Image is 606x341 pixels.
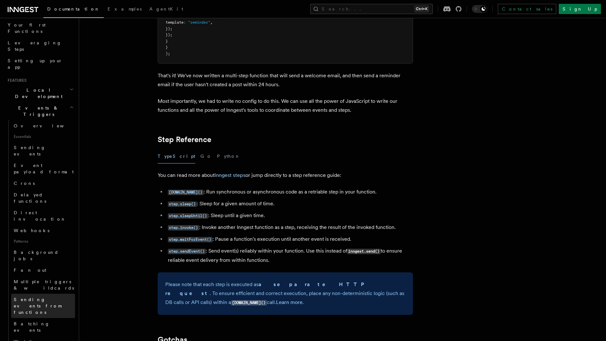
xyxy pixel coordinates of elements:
[347,249,381,254] code: inngest.send()
[166,33,172,37] span: });
[168,213,208,219] code: step.sleepUntil()
[14,321,50,333] span: Batching events
[11,120,75,132] a: Overview
[14,250,59,261] span: Background jobs
[158,149,195,163] button: TypeScript
[14,181,35,186] span: Crons
[146,2,187,17] a: AgentKit
[166,45,168,49] span: }
[168,212,208,218] a: step.sleepUntil()
[11,160,75,178] a: Event payload format
[11,318,75,336] a: Batching events
[11,142,75,160] a: Sending events
[43,2,104,18] a: Documentation
[166,211,413,220] li: : Sleep until a given time.
[104,2,146,17] a: Examples
[14,228,49,233] span: Webhooks
[498,4,556,14] a: Contact sales
[47,6,100,11] span: Documentation
[14,268,46,273] span: Fan out
[14,210,66,222] span: Direct invocation
[166,235,413,244] li: : Pause a function's execution until another event is received.
[158,135,211,144] a: Step Reference
[168,225,199,231] code: step.invoke()
[149,6,183,11] span: AgentKit
[5,19,75,37] a: Your first Functions
[11,246,75,264] a: Background jobs
[158,171,413,180] p: You can read more about or jump directly to a step reference guide:
[168,224,199,230] a: step.invoke()
[168,237,213,242] code: step.waitForEvent()
[177,14,179,19] span: :
[217,149,240,163] button: Python
[8,40,62,52] span: Leveraging Steps
[14,192,46,204] span: Delayed functions
[168,248,206,254] a: step.sendEvent()
[14,123,79,128] span: Overview
[5,102,75,120] button: Events & Triggers
[168,236,213,242] a: step.waitForEvent()
[217,14,219,19] span: ,
[166,14,177,19] span: email
[210,20,213,25] span: ,
[11,178,75,189] a: Crons
[214,172,245,178] a: Inngest steps
[165,281,368,296] strong: a separate HTTP request
[188,20,210,25] span: "reminder"
[11,294,75,318] a: Sending events from functions
[11,264,75,276] a: Fan out
[310,4,433,14] button: Search...Ctrl+K
[11,276,75,294] a: Multiple triggers & wildcards
[5,78,26,83] span: Features
[181,14,192,19] span: event
[204,14,217,19] span: .email
[108,6,142,11] span: Examples
[472,5,487,13] button: Toggle dark mode
[168,189,204,195] a: [DOMAIN_NAME]()
[166,27,172,31] span: });
[158,97,413,115] p: Most importantly, we had to write no config to do this. We can use all the power of JavaScript to...
[195,14,204,19] span: user
[559,4,601,14] a: Sign Up
[8,22,46,34] span: Your first Functions
[14,163,74,174] span: Event payload format
[168,201,197,207] a: step.sleep()
[5,87,70,100] span: Local Development
[166,187,413,197] li: : Run synchronous or asynchronous code as a retriable step in your function.
[166,223,413,232] li: : Invoke another Inngest function as a step, receiving the result of the invoked function.
[8,58,63,70] span: Setting up your app
[166,199,413,208] li: : Sleep for a given amount of time.
[166,20,183,25] span: template
[11,207,75,225] a: Direct invocation
[231,300,267,306] code: [DOMAIN_NAME]()
[5,37,75,55] a: Leveraging Steps
[200,149,212,163] button: Go
[276,299,303,305] a: Learn more
[11,132,75,142] span: Essentials
[166,246,413,265] li: : Send event(s) reliably within your function. Use this instead of to ensure reliable event deliv...
[158,71,413,89] p: That's it! We've now written a multi-step function that will send a welcome email, and then send ...
[5,55,75,73] a: Setting up your app
[14,145,46,156] span: Sending events
[11,189,75,207] a: Delayed functions
[11,225,75,236] a: Webhooks
[166,39,168,43] span: }
[165,280,405,307] p: Please note that each step is executed as . To ensure efficient and correct execution, place any ...
[168,249,206,254] code: step.sendEvent()
[168,190,204,195] code: [DOMAIN_NAME]()
[183,20,186,25] span: :
[166,51,170,56] span: );
[5,105,70,117] span: Events & Triggers
[415,6,429,12] kbd: Ctrl+K
[11,236,75,246] span: Patterns
[192,14,195,19] span: .
[5,84,75,102] button: Local Development
[14,279,74,291] span: Multiple triggers & wildcards
[14,297,61,315] span: Sending events from functions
